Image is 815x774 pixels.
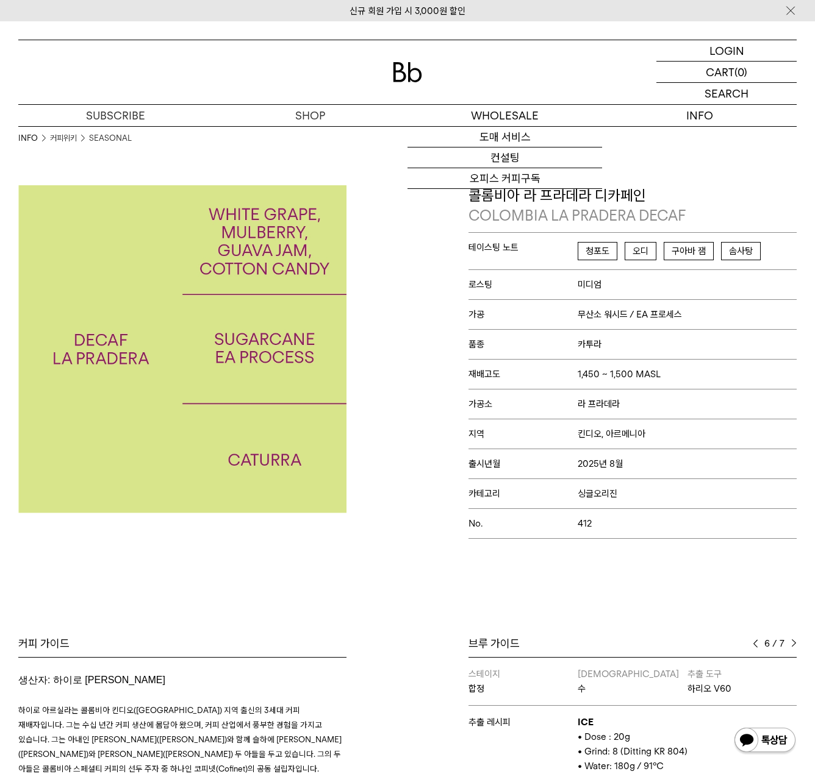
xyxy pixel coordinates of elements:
span: • Grind: 8 (Ditting KR 804) [578,746,688,757]
p: 수 [578,681,687,696]
p: CART [706,62,734,82]
b: ICE [578,717,594,728]
span: 추출 도구 [688,669,722,680]
span: 킨디오, 아르메니아 [578,428,645,439]
p: LOGIN [709,40,744,61]
a: 오피스 커피구독 [408,168,602,189]
span: 라 프라데라 [578,399,620,410]
span: 재배고도 [469,369,578,380]
span: 412 [578,518,592,529]
a: CART (0) [656,62,797,83]
span: 테이스팅 노트 [469,242,578,253]
span: 로스팅 [469,279,578,290]
span: • Water: 180g / 91°C [578,761,664,772]
span: 구아바 잼 [664,242,714,260]
span: No. [469,518,578,529]
p: SEARCH [705,83,749,104]
span: 1,450 ~ 1,500 MASL [578,369,661,380]
span: 지역 [469,428,578,439]
img: 콜롬비아 라 프라데라 디카페인 COLOMBIA LA PRADERA DECAF [18,185,346,513]
a: SEASONAL [89,132,132,144]
span: 청포도 [578,242,617,260]
p: 하리오 V60 [688,681,797,696]
a: 커피위키 [50,132,77,144]
p: WHOLESALE [408,105,602,126]
span: 오디 [625,242,656,260]
span: [DEMOGRAPHIC_DATA] [578,669,679,680]
span: 7 [780,636,785,651]
img: 로고 [393,62,422,82]
span: 카투라 [578,339,601,350]
p: 합정 [469,681,578,696]
p: COLOMBIA LA PRADERA DECAF [469,205,797,226]
span: 생산자: 하이로 [PERSON_NAME] [18,675,165,685]
li: INFO [18,132,50,144]
p: INFO [602,105,797,126]
span: 출시년월 [469,458,578,469]
span: 품종 [469,339,578,350]
a: SUBSCRIBE [18,105,213,126]
span: 스테이지 [469,669,500,680]
img: 카카오톡 채널 1:1 채팅 버튼 [733,726,797,756]
span: 가공 [469,309,578,320]
p: 콜롬비아 라 프라데라 디카페인 [469,185,797,226]
p: 추출 레시피 [469,715,578,730]
span: 미디엄 [578,279,601,290]
a: 컨설팅 [408,147,602,168]
span: 솜사탕 [721,242,761,260]
p: (0) [734,62,747,82]
a: SHOP [213,105,408,126]
span: 2025년 8월 [578,458,623,469]
span: 카테고리 [469,488,578,499]
span: / [772,636,777,651]
span: 가공소 [469,399,578,410]
span: 6 [764,636,770,651]
span: • Dose : 20g [578,731,630,742]
div: 브루 가이드 [469,636,797,651]
div: 커피 가이드 [18,636,346,651]
a: 신규 회원 가입 시 3,000원 할인 [350,5,465,16]
span: 싱글오리진 [578,488,617,499]
a: LOGIN [656,40,797,62]
span: 무산소 워시드 / EA 프로세스 [578,309,682,320]
a: 도매 서비스 [408,127,602,147]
